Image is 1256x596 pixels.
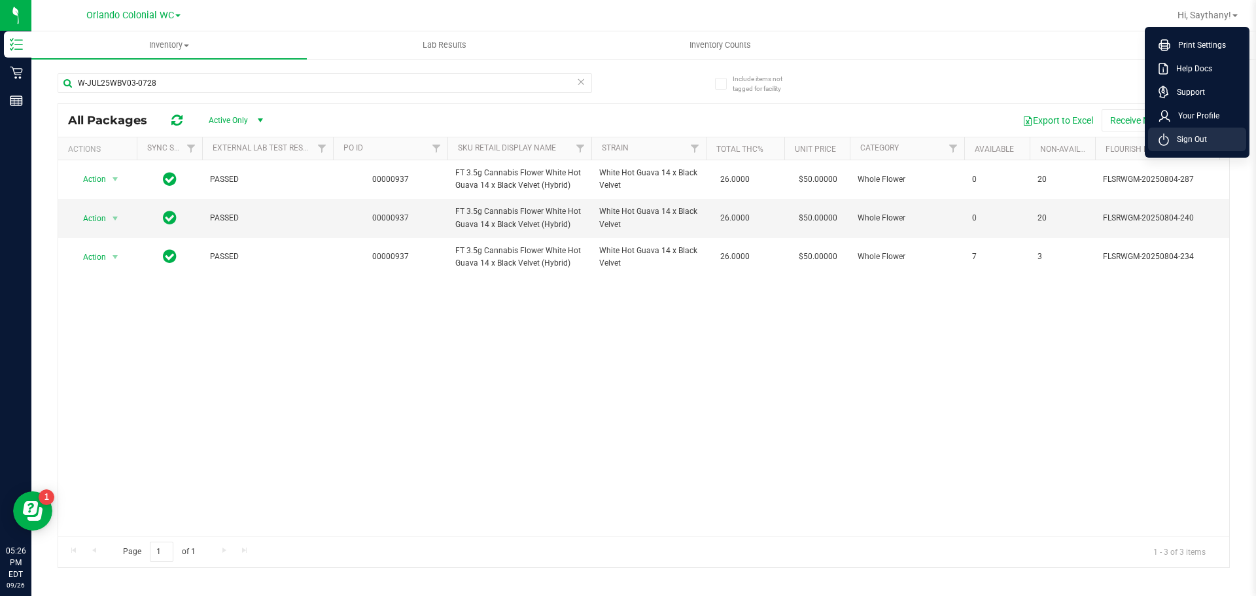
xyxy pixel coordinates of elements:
[943,137,964,160] a: Filter
[1169,133,1207,146] span: Sign Out
[792,209,844,228] span: $50.00000
[112,542,206,562] span: Page of 1
[405,39,484,51] span: Lab Results
[68,145,131,154] div: Actions
[714,170,756,189] span: 26.0000
[31,31,307,59] a: Inventory
[1159,62,1241,75] a: Help Docs
[163,170,177,188] span: In Sync
[858,251,956,263] span: Whole Flower
[107,170,124,188] span: select
[1106,145,1188,154] a: Flourish Package ID
[599,167,698,192] span: White Hot Guava 14 x Black Velvet
[71,248,107,266] span: Action
[1103,173,1231,186] span: FLSRWGM-20250804-287
[455,245,584,270] span: FT 3.5g Cannabis Flower White Hot Guava 14 x Black Velvet (Hybrid)
[107,209,124,228] span: select
[1103,251,1231,263] span: FLSRWGM-20250804-234
[1159,86,1241,99] a: Support
[163,247,177,266] span: In Sync
[602,143,629,152] a: Strain
[68,113,160,128] span: All Packages
[1038,173,1087,186] span: 20
[860,143,899,152] a: Category
[163,209,177,227] span: In Sync
[975,145,1014,154] a: Available
[1040,145,1098,154] a: Non-Available
[599,245,698,270] span: White Hot Guava 14 x Black Velvet
[150,542,173,562] input: 1
[716,145,763,154] a: Total THC%
[372,213,409,222] a: 00000937
[1143,542,1216,561] span: 1 - 3 of 3 items
[1168,62,1212,75] span: Help Docs
[372,175,409,184] a: 00000937
[213,143,315,152] a: External Lab Test Result
[1177,10,1231,20] span: Hi, Saythany!
[795,145,836,154] a: Unit Price
[1148,128,1246,151] li: Sign Out
[455,205,584,230] span: FT 3.5g Cannabis Flower White Hot Guava 14 x Black Velvet (Hybrid)
[1014,109,1102,131] button: Export to Excel
[1170,109,1219,122] span: Your Profile
[10,38,23,51] inline-svg: Inventory
[6,580,26,590] p: 09/26
[311,137,333,160] a: Filter
[71,209,107,228] span: Action
[714,209,756,228] span: 26.0000
[71,170,107,188] span: Action
[372,252,409,261] a: 00000937
[455,167,584,192] span: FT 3.5g Cannabis Flower White Hot Guava 14 x Black Velvet (Hybrid)
[181,137,202,160] a: Filter
[672,39,769,51] span: Inventory Counts
[972,173,1022,186] span: 0
[1170,39,1226,52] span: Print Settings
[576,73,585,90] span: Clear
[13,491,52,531] iframe: Resource center
[599,205,698,230] span: White Hot Guava 14 x Black Velvet
[210,251,325,263] span: PASSED
[972,212,1022,224] span: 0
[1169,86,1205,99] span: Support
[858,212,956,224] span: Whole Flower
[792,170,844,189] span: $50.00000
[1102,109,1210,131] button: Receive Non-Cannabis
[1038,212,1087,224] span: 20
[343,143,363,152] a: PO ID
[458,143,556,152] a: SKU Retail Display Name
[10,94,23,107] inline-svg: Reports
[570,137,591,160] a: Filter
[972,251,1022,263] span: 7
[6,545,26,580] p: 05:26 PM EDT
[147,143,198,152] a: Sync Status
[39,489,54,505] iframe: Resource center unread badge
[31,39,307,51] span: Inventory
[714,247,756,266] span: 26.0000
[210,173,325,186] span: PASSED
[307,31,582,59] a: Lab Results
[1038,251,1087,263] span: 3
[1103,212,1231,224] span: FLSRWGM-20250804-240
[107,248,124,266] span: select
[426,137,447,160] a: Filter
[10,66,23,79] inline-svg: Retail
[792,247,844,266] span: $50.00000
[86,10,174,21] span: Orlando Colonial WC
[858,173,956,186] span: Whole Flower
[582,31,858,59] a: Inventory Counts
[210,212,325,224] span: PASSED
[733,74,798,94] span: Include items not tagged for facility
[58,73,592,93] input: Search Package ID, Item Name, SKU, Lot or Part Number...
[684,137,706,160] a: Filter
